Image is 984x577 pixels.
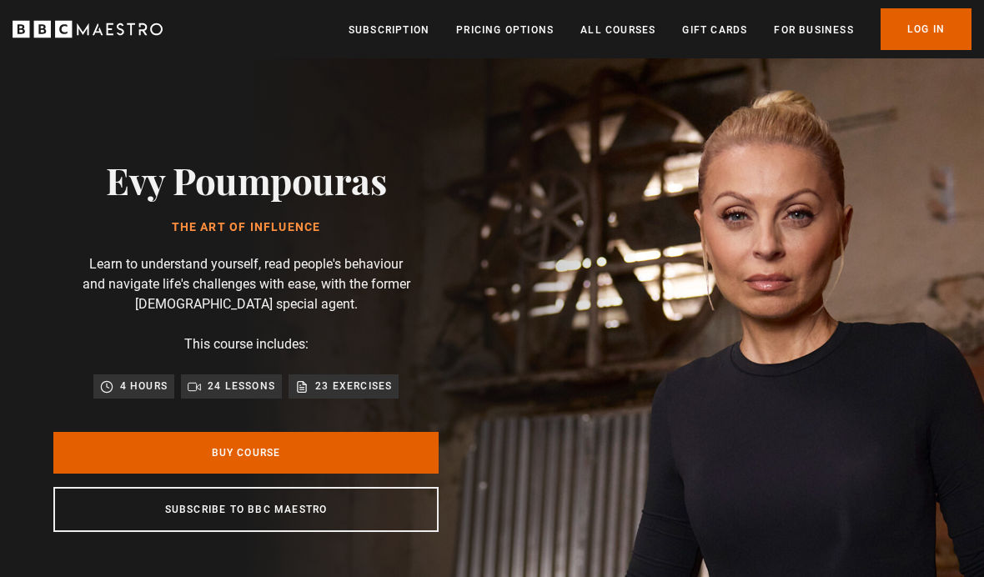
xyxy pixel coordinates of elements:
a: All Courses [580,22,655,38]
a: Gift Cards [682,22,747,38]
p: This course includes: [184,334,309,354]
nav: Primary [349,8,971,50]
p: Learn to understand yourself, read people's behaviour and navigate life's challenges with ease, w... [79,254,413,314]
a: Buy Course [53,432,439,474]
h1: The Art of Influence [106,221,386,234]
h2: Evy Poumpouras [106,158,386,201]
p: 23 exercises [315,378,392,394]
a: Subscribe to BBC Maestro [53,487,439,532]
svg: BBC Maestro [13,17,163,42]
p: 4 hours [120,378,168,394]
a: Log In [881,8,971,50]
a: Pricing Options [456,22,554,38]
p: 24 lessons [208,378,275,394]
a: Subscription [349,22,429,38]
a: For business [774,22,853,38]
